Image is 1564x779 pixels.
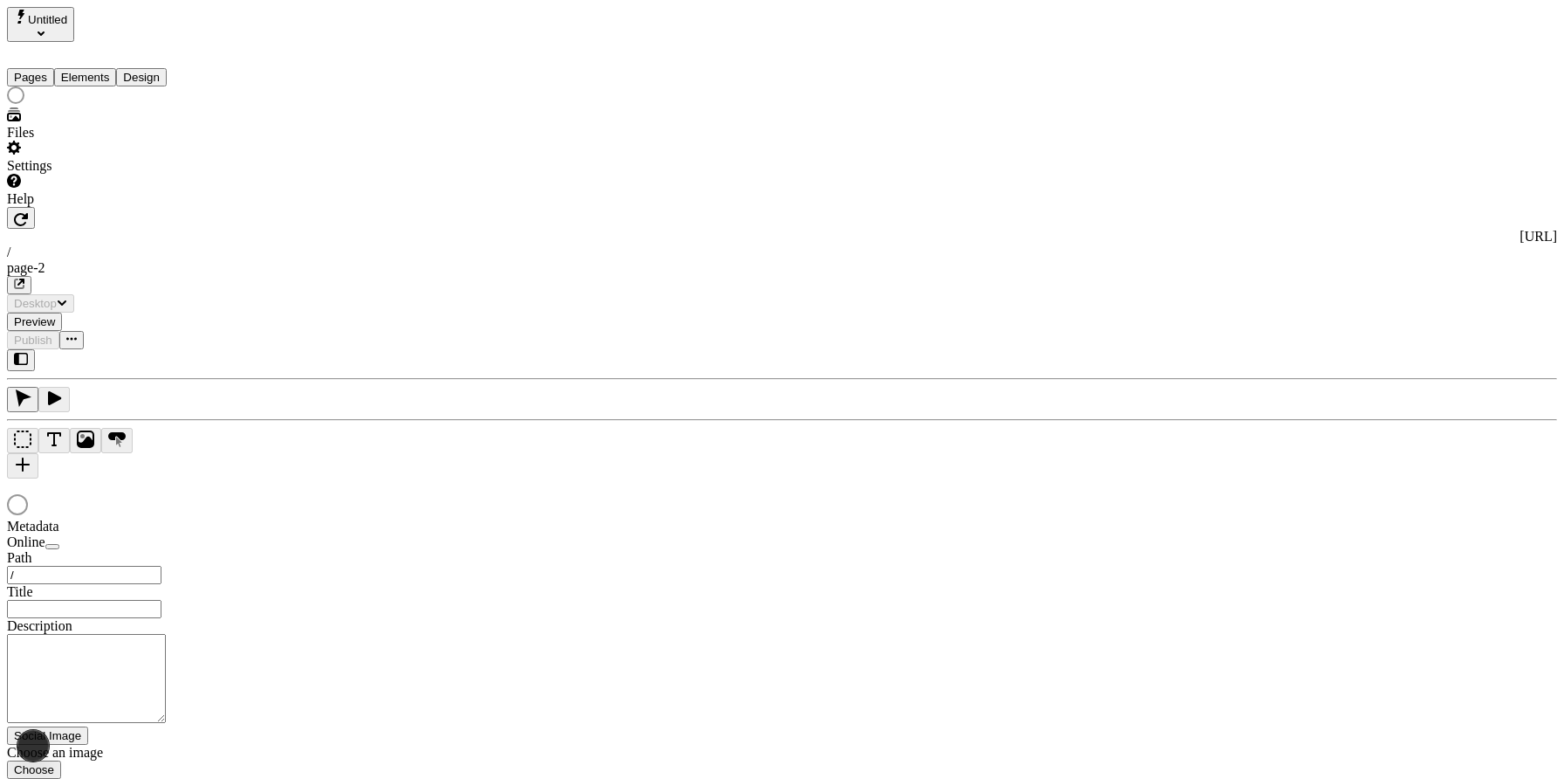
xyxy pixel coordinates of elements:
button: Text [38,428,70,453]
span: Preview [14,315,55,328]
button: Design [116,68,167,86]
span: Desktop [14,297,57,310]
div: page-2 [7,260,1557,276]
button: Choose [7,761,61,779]
button: Button [101,428,133,453]
div: Help [7,191,231,207]
button: Image [70,428,101,453]
span: Untitled [28,13,67,26]
span: Online [7,534,45,549]
button: Social Image [7,727,88,745]
button: Publish [7,331,59,349]
button: Pages [7,68,54,86]
button: Box [7,428,38,453]
span: Social Image [14,729,81,742]
div: [URL] [7,229,1557,245]
span: Publish [14,334,52,347]
button: Select site [7,7,74,42]
div: / [7,245,1557,260]
button: Preview [7,313,62,331]
span: Description [7,618,72,633]
span: Title [7,584,33,599]
div: Files [7,125,231,141]
div: Settings [7,158,231,174]
span: Path [7,550,31,565]
div: Choose an image [7,745,216,761]
button: Desktop [7,294,74,313]
div: Metadata [7,519,216,534]
button: Elements [54,68,117,86]
span: Choose [14,763,54,776]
